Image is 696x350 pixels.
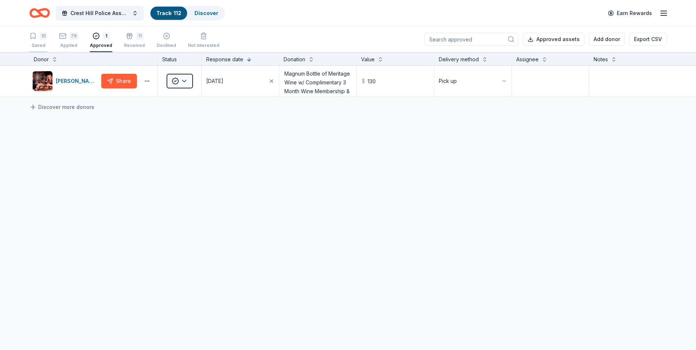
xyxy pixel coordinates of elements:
[40,32,47,40] div: 10
[156,10,181,16] a: Track· 112
[150,6,225,21] button: Track· 112Discover
[29,29,47,52] button: 10Saved
[33,71,52,91] img: Image for Cooper's Hawk Winery and Restaurants
[188,43,219,48] div: Not interested
[424,33,518,46] input: Search approved
[157,43,176,48] div: Declined
[188,29,219,52] button: Not interested
[136,32,143,40] div: 11
[589,33,625,46] button: Add donor
[29,103,94,112] a: Discover more donors
[70,9,129,18] span: Crest Hill Police Association 15th Annual Golf Outing Fundraiser
[103,32,110,40] div: 1
[206,77,223,85] div: [DATE]
[90,43,112,48] div: Approved
[280,66,356,96] textarea: Magnum Bottle of Meritage Wine w/ Complimentary 3 Month Wine Membership & Tasting for Two ($130 v...
[69,32,78,40] div: 79
[523,33,584,46] button: Approved assets
[32,71,98,91] button: Image for Cooper's Hawk Winery and Restaurants[PERSON_NAME] [PERSON_NAME] Winery and Restaurants
[516,55,539,64] div: Assignee
[56,6,144,21] button: Crest Hill Police Association 15th Annual Golf Outing Fundraiser
[101,74,137,88] button: Share
[59,29,78,52] button: 79Applied
[284,55,305,64] div: Donation
[202,66,279,96] button: [DATE]
[34,55,49,64] div: Donor
[90,29,112,52] button: 1Approved
[629,33,667,46] button: Export CSV
[29,4,50,22] a: Home
[29,43,47,48] div: Saved
[194,10,218,16] a: Discover
[56,77,98,85] div: [PERSON_NAME] [PERSON_NAME] Winery and Restaurants
[124,43,145,48] div: Received
[59,43,78,48] div: Applied
[206,55,243,64] div: Response date
[157,29,176,52] button: Declined
[361,55,375,64] div: Value
[594,55,608,64] div: Notes
[439,55,479,64] div: Delivery method
[158,52,202,65] div: Status
[124,29,145,52] button: 11Received
[604,7,656,20] a: Earn Rewards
